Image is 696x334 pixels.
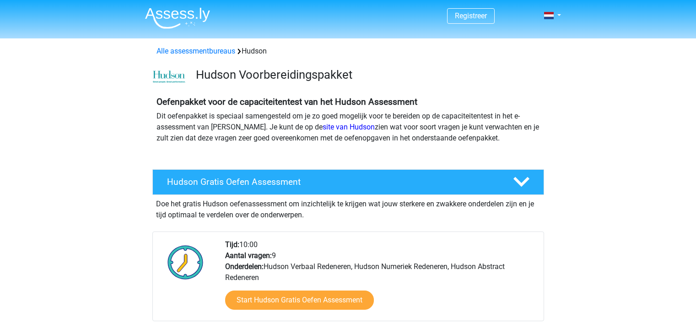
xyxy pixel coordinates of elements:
[218,239,543,321] div: 10:00 9 Hudson Verbaal Redeneren, Hudson Numeriek Redeneren, Hudson Abstract Redeneren
[225,240,239,249] b: Tijd:
[196,68,537,82] h3: Hudson Voorbereidingspakket
[152,195,544,221] div: Doe het gratis Hudson oefenassessment om inzichtelijk te krijgen wat jouw sterkere en zwakkere on...
[162,239,209,285] img: Klok
[149,169,548,195] a: Hudson Gratis Oefen Assessment
[225,291,374,310] a: Start Hudson Gratis Oefen Assessment
[323,123,375,131] a: site van Hudson
[145,7,210,29] img: Assessly
[455,11,487,20] a: Registreer
[156,47,235,55] a: Alle assessmentbureaus
[156,97,417,107] b: Oefenpakket voor de capaciteitentest van het Hudson Assessment
[153,70,185,83] img: cefd0e47479f4eb8e8c001c0d358d5812e054fa8.png
[225,262,264,271] b: Onderdelen:
[156,111,540,144] p: Dit oefenpakket is speciaal samengesteld om je zo goed mogelijk voor te bereiden op de capaciteit...
[225,251,272,260] b: Aantal vragen:
[153,46,544,57] div: Hudson
[167,177,498,187] h4: Hudson Gratis Oefen Assessment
